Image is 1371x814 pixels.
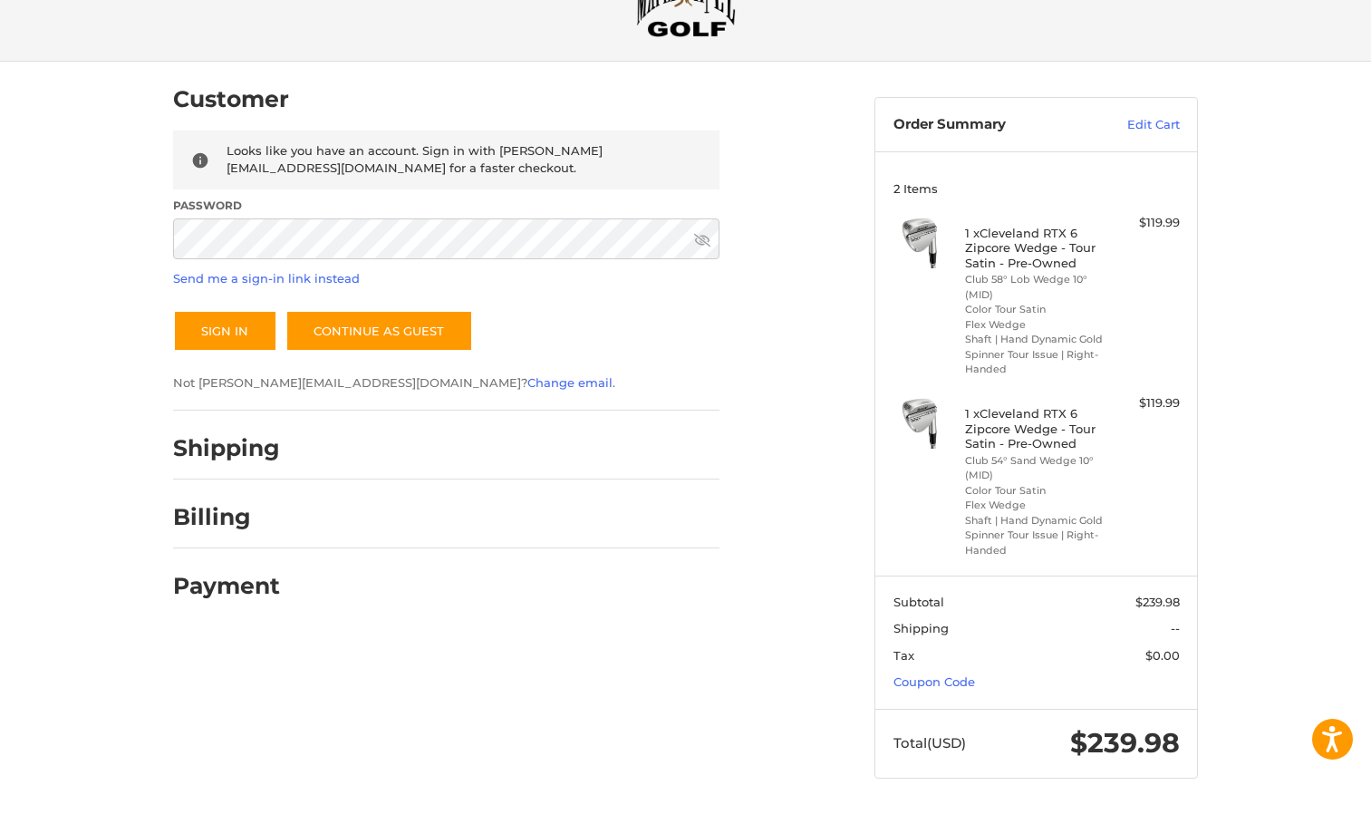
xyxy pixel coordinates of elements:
li: Flex Wedge [965,317,1104,333]
a: Change email [527,375,613,390]
span: $239.98 [1070,726,1180,760]
li: Flex Wedge [965,498,1104,513]
h2: Customer [173,85,289,113]
label: Password [173,198,719,214]
h3: Order Summary [893,116,1088,134]
a: Send me a sign-in link instead [173,271,360,286]
span: Shipping [893,621,949,635]
span: $0.00 [1145,648,1180,663]
h2: Shipping [173,434,280,462]
div: $119.99 [1108,394,1180,412]
span: -- [1171,621,1180,635]
h2: Payment [173,572,280,600]
li: Shaft | Hand Dynamic Gold Spinner Tour Issue | Right-Handed [965,513,1104,558]
li: Shaft | Hand Dynamic Gold Spinner Tour Issue | Right-Handed [965,332,1104,377]
li: Color Tour Satin [965,483,1104,499]
a: Continue as guest [285,310,473,352]
p: Not [PERSON_NAME][EMAIL_ADDRESS][DOMAIN_NAME]? . [173,374,719,392]
span: Total (USD) [893,734,966,751]
li: Club 58° Lob Wedge 10° (MID) [965,272,1104,302]
span: Looks like you have an account. Sign in with [PERSON_NAME][EMAIL_ADDRESS][DOMAIN_NAME] for a fast... [227,143,603,176]
h2: Billing [173,503,279,531]
span: Tax [893,648,914,663]
h3: 2 Items [893,181,1180,196]
li: Club 54° Sand Wedge 10° (MID) [965,453,1104,483]
span: $239.98 [1135,595,1180,609]
h4: 1 x Cleveland RTX 6 Zipcore Wedge - Tour Satin - Pre-Owned [965,226,1104,270]
div: $119.99 [1108,214,1180,232]
li: Color Tour Satin [965,302,1104,317]
a: Edit Cart [1088,116,1180,134]
button: Sign In [173,310,277,352]
h4: 1 x Cleveland RTX 6 Zipcore Wedge - Tour Satin - Pre-Owned [965,406,1104,451]
span: Subtotal [893,595,944,609]
a: Coupon Code [893,674,975,689]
